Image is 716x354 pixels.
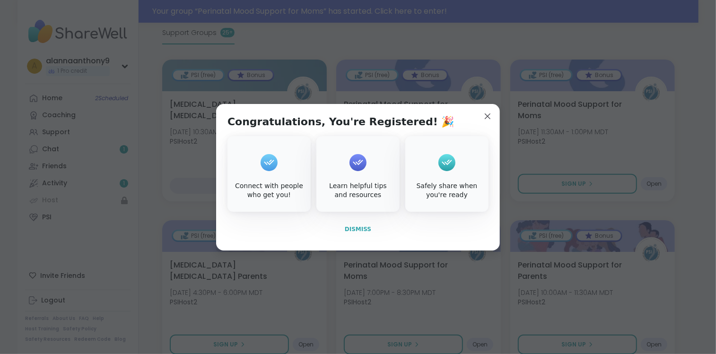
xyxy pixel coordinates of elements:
[227,219,489,239] button: Dismiss
[318,181,398,200] div: Learn helpful tips and resources
[227,115,454,129] h1: Congratulations, You're Registered! 🎉
[345,226,371,233] span: Dismiss
[407,181,487,200] div: Safely share when you're ready
[229,181,309,200] div: Connect with people who get you!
